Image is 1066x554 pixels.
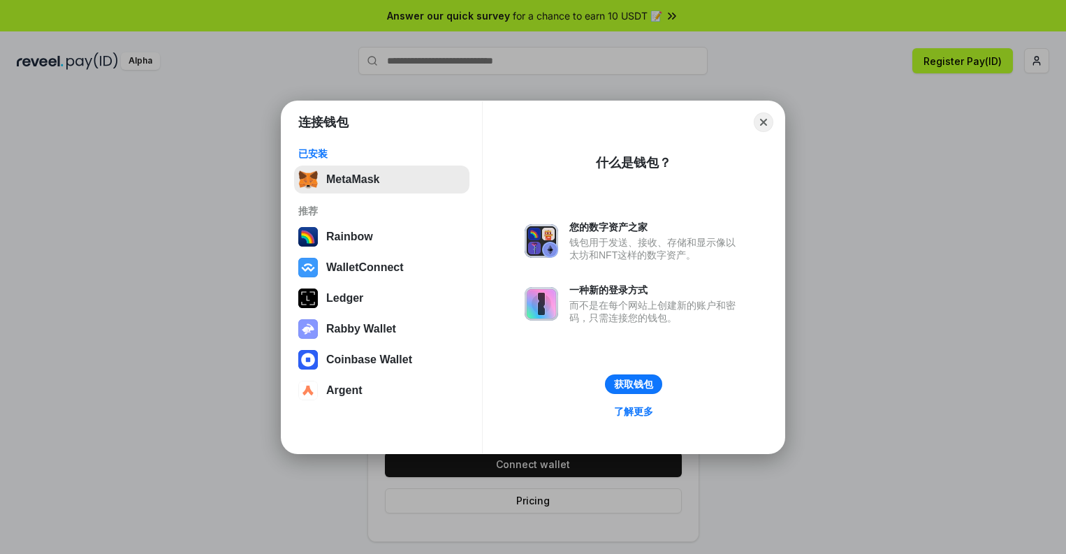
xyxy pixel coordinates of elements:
button: MetaMask [294,166,469,194]
div: 而不是在每个网站上创建新的账户和密码，只需连接您的钱包。 [569,299,743,324]
div: 钱包用于发送、接收、存储和显示像以太坊和NFT这样的数字资产。 [569,236,743,261]
div: 获取钱包 [614,378,653,391]
button: Ledger [294,284,469,312]
img: svg+xml,%3Csvg%20width%3D%2228%22%20height%3D%2228%22%20viewBox%3D%220%200%2028%2028%22%20fill%3D... [298,381,318,400]
button: Coinbase Wallet [294,346,469,374]
img: svg+xml,%3Csvg%20xmlns%3D%22http%3A%2F%2Fwww.w3.org%2F2000%2Fsvg%22%20fill%3D%22none%22%20viewBox... [525,287,558,321]
img: svg+xml,%3Csvg%20width%3D%2228%22%20height%3D%2228%22%20viewBox%3D%220%200%2028%2028%22%20fill%3D... [298,350,318,370]
button: WalletConnect [294,254,469,282]
img: svg+xml,%3Csvg%20width%3D%22120%22%20height%3D%22120%22%20viewBox%3D%220%200%20120%20120%22%20fil... [298,227,318,247]
div: 您的数字资产之家 [569,221,743,233]
h1: 连接钱包 [298,114,349,131]
button: Rainbow [294,223,469,251]
button: Rabby Wallet [294,315,469,343]
div: Argent [326,384,363,397]
div: MetaMask [326,173,379,186]
div: Coinbase Wallet [326,353,412,366]
img: svg+xml,%3Csvg%20xmlns%3D%22http%3A%2F%2Fwww.w3.org%2F2000%2Fsvg%22%20width%3D%2228%22%20height%3... [298,289,318,308]
div: 已安装 [298,147,465,160]
div: Ledger [326,292,363,305]
div: Rainbow [326,231,373,243]
div: WalletConnect [326,261,404,274]
button: Argent [294,377,469,404]
a: 了解更多 [606,402,662,421]
div: 什么是钱包？ [596,154,671,171]
div: 一种新的登录方式 [569,284,743,296]
button: Close [754,112,773,132]
div: Rabby Wallet [326,323,396,335]
img: svg+xml,%3Csvg%20xmlns%3D%22http%3A%2F%2Fwww.w3.org%2F2000%2Fsvg%22%20fill%3D%22none%22%20viewBox... [298,319,318,339]
div: 了解更多 [614,405,653,418]
div: 推荐 [298,205,465,217]
img: svg+xml,%3Csvg%20xmlns%3D%22http%3A%2F%2Fwww.w3.org%2F2000%2Fsvg%22%20fill%3D%22none%22%20viewBox... [525,224,558,258]
button: 获取钱包 [605,374,662,394]
img: svg+xml,%3Csvg%20fill%3D%22none%22%20height%3D%2233%22%20viewBox%3D%220%200%2035%2033%22%20width%... [298,170,318,189]
img: svg+xml,%3Csvg%20width%3D%2228%22%20height%3D%2228%22%20viewBox%3D%220%200%2028%2028%22%20fill%3D... [298,258,318,277]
